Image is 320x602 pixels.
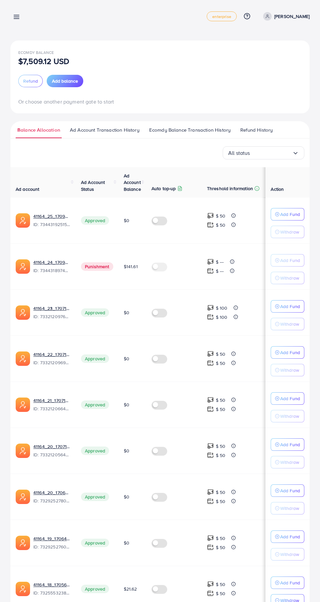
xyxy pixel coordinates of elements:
p: $ 50 [216,534,226,542]
a: 41164_24_1709982576916 [33,259,71,266]
span: Approved [81,585,109,593]
img: top-up amount [207,443,214,449]
span: Ad Account Transaction History [70,126,139,134]
p: $ 50 [216,359,226,367]
img: ic-ads-acc.e4c84228.svg [16,582,30,596]
span: ID: 7329252760468127746 [33,544,71,550]
img: top-up amount [207,544,214,551]
button: Add Fund [271,577,304,589]
img: top-up amount [207,397,214,403]
p: $ 50 [216,442,226,450]
a: 41164_23_1707142475983 [33,305,71,312]
p: Add Fund [280,441,300,448]
p: Withdraw [280,550,299,558]
span: All status [228,148,250,158]
span: Ad Account Balance [124,172,141,192]
p: $ 50 [216,544,226,551]
span: Refund History [240,126,273,134]
p: Or choose another payment gate to start [18,98,302,106]
a: enterprise [207,11,237,21]
span: $0 [124,355,129,362]
span: $0 [124,540,129,546]
span: Ecomdy Balance [18,50,54,55]
p: Withdraw [280,458,299,466]
p: $ 50 [216,212,226,220]
span: Approved [81,308,109,317]
button: Refund [18,75,43,87]
button: Withdraw [271,456,304,468]
p: $ 50 [216,488,226,496]
button: Withdraw [271,226,304,238]
span: $21.62 [124,586,137,592]
p: $ 50 [216,590,226,597]
p: Withdraw [280,320,299,328]
p: $ 50 [216,451,226,459]
a: 41164_19_1706474666940 [33,535,71,542]
button: Add Fund [271,300,304,313]
button: Add Fund [271,208,304,220]
p: Add Fund [280,256,300,264]
img: ic-ads-acc.e4c84228.svg [16,444,30,458]
span: $0 [124,494,129,500]
img: top-up amount [207,360,214,366]
img: ic-ads-acc.e4c84228.svg [16,490,30,504]
p: Add Fund [280,395,300,402]
p: $7,509.12 USD [18,57,69,65]
span: Ad Account Status [81,179,105,192]
span: Approved [81,354,109,363]
span: $0 [124,217,129,224]
p: $ --- [216,258,224,266]
img: top-up amount [207,406,214,413]
a: 41164_25_1709982599082 [33,213,71,220]
span: enterprise [212,14,231,19]
img: top-up amount [207,350,214,357]
img: ic-ads-acc.e4c84228.svg [16,305,30,320]
div: Search for option [223,146,304,159]
a: 41164_20_1707142368069 [33,443,71,450]
p: Add Fund [280,487,300,495]
p: Withdraw [280,504,299,512]
span: Punishment [81,262,113,271]
p: $ 100 [216,304,228,312]
span: ID: 7329252780571557890 [33,497,71,504]
span: ID: 7344318974215340033 [33,267,71,274]
button: Withdraw [271,272,304,284]
button: Add Fund [271,484,304,497]
img: top-up amount [207,498,214,505]
img: top-up amount [207,489,214,496]
img: top-up amount [207,314,214,320]
span: Approved [81,539,109,547]
p: Withdraw [280,412,299,420]
span: Ad account [16,186,40,192]
button: Withdraw [271,502,304,514]
button: Add Fund [271,254,304,267]
span: ID: 7332120976240689154 [33,313,71,320]
p: [PERSON_NAME] [274,12,310,20]
a: [PERSON_NAME] [261,12,310,21]
div: <span class='underline'>41164_21_1707142387585</span></br>7332120664427642882 [33,397,71,412]
div: <span class='underline'>41164_25_1709982599082</span></br>7344319251534069762 [33,213,71,228]
button: Withdraw [271,318,304,330]
img: top-up amount [207,221,214,228]
div: <span class='underline'>41164_20_1707142368069</span></br>7332120564271874049 [33,443,71,458]
a: 41164_20_1706474683598 [33,489,71,496]
img: top-up amount [207,452,214,459]
button: Withdraw [271,410,304,422]
img: top-up amount [207,268,214,274]
p: Auto top-up [152,185,176,192]
img: ic-ads-acc.e4c84228.svg [16,536,30,550]
span: Approved [81,493,109,501]
a: 41164_18_1705613299404 [33,581,71,588]
input: Search for option [250,148,292,158]
span: ID: 7344319251534069762 [33,221,71,228]
img: ic-ads-acc.e4c84228.svg [16,351,30,366]
span: $0 [124,401,129,408]
p: $ 50 [216,221,226,229]
span: Refund [23,78,38,84]
p: Threshold information [207,185,253,192]
span: Add balance [52,78,78,84]
p: Add Fund [280,533,300,541]
div: <span class='underline'>41164_23_1707142475983</span></br>7332120976240689154 [33,305,71,320]
button: Add Fund [271,438,304,451]
img: top-up amount [207,590,214,597]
